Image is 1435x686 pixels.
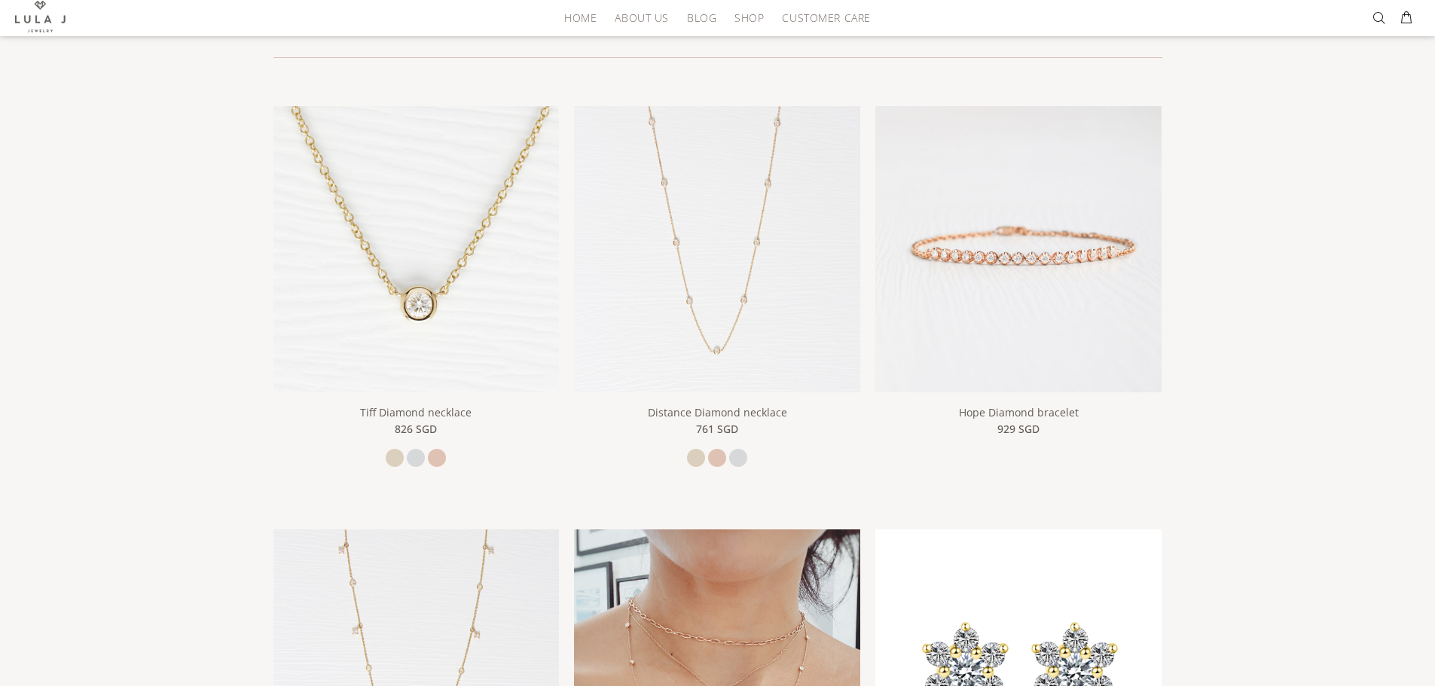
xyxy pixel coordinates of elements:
[708,449,726,467] a: rose gold
[959,405,1079,419] a: Hope Diamond bracelet
[360,405,472,419] a: Tiff Diamond necklace
[648,405,787,419] a: Distance Diamond necklace
[773,6,870,29] a: Customer Care
[875,241,1162,255] a: Hope Diamond bracelet
[997,421,1040,438] span: 929 SGD
[606,6,677,29] a: About Us
[386,449,404,467] a: yellow gold
[564,12,597,23] span: HOME
[395,421,437,438] span: 826 SGD
[875,664,1162,678] a: Wish earrings (18K)
[782,12,870,23] span: Customer Care
[734,12,764,23] span: Shop
[428,449,446,467] a: rose gold
[555,6,606,29] a: HOME
[696,421,738,438] span: 761 SGD
[725,6,773,29] a: Shop
[687,12,716,23] span: Blog
[273,241,560,255] a: Tiff Diamond necklace
[615,12,668,23] span: About Us
[407,449,425,467] a: white gold
[678,6,725,29] a: Blog
[687,449,705,467] a: yellow gold
[729,449,747,467] a: white gold
[273,664,560,678] a: Fairy Lights necklace
[574,241,860,255] a: Distance Diamond necklace
[574,664,860,678] a: Distance Diamond necklace (18K Solid Gold) Distance Diamond necklace (18K Solid Gold)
